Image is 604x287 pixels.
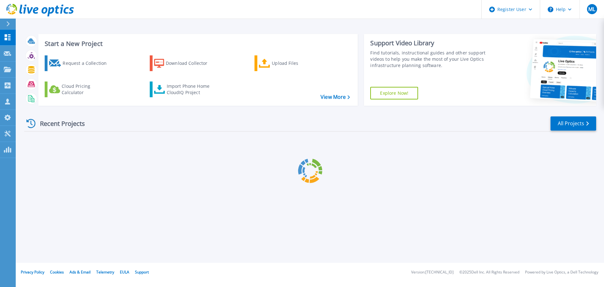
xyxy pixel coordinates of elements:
li: Powered by Live Optics, a Dell Technology [525,270,598,274]
a: Cloud Pricing Calculator [45,82,115,97]
div: Upload Files [272,57,322,70]
a: Telemetry [96,269,114,275]
div: Request a Collection [63,57,113,70]
div: Recent Projects [24,116,93,131]
a: Request a Collection [45,55,115,71]
a: All Projects [551,116,596,131]
div: Support Video Library [370,39,489,47]
a: Download Collector [150,55,220,71]
a: Privacy Policy [21,269,44,275]
div: Download Collector [166,57,216,70]
div: Cloud Pricing Calculator [62,83,112,96]
a: Support [135,269,149,275]
a: Ads & Email [70,269,91,275]
a: Upload Files [254,55,325,71]
a: Explore Now! [370,87,418,99]
li: © 2025 Dell Inc. All Rights Reserved [459,270,519,274]
a: Cookies [50,269,64,275]
h3: Start a New Project [45,40,350,47]
li: Version: [TECHNICAL_ID] [411,270,454,274]
span: ML [588,7,595,12]
a: EULA [120,269,129,275]
div: Find tutorials, instructional guides and other support videos to help you make the most of your L... [370,50,489,69]
a: View More [321,94,350,100]
div: Import Phone Home CloudIQ Project [167,83,216,96]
